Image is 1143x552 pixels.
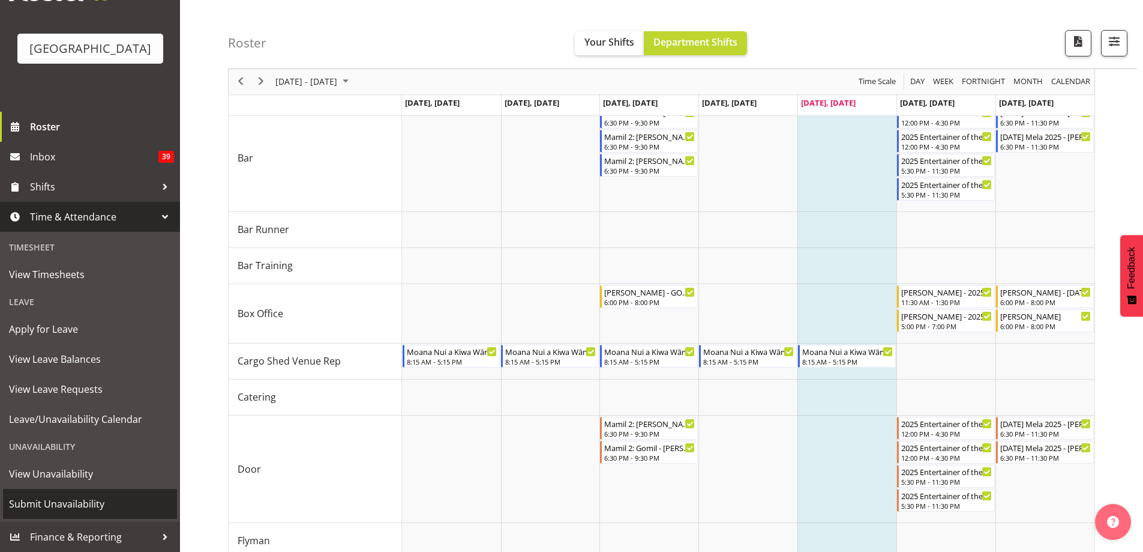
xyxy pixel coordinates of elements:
[158,151,174,163] span: 39
[901,429,992,438] div: 12:00 PM - 4:30 PM
[653,35,737,49] span: Department Shifts
[999,97,1054,108] span: [DATE], [DATE]
[9,265,171,284] span: View Timesheets
[703,345,794,357] div: Moana Nui a Kiwa Wānanga Cargo Shed - [PERSON_NAME]
[30,178,156,196] span: Shifts
[600,285,698,308] div: Box Office"s event - Bobby-Lea - GOMIL - Grumpy Old Men in Lyrca - Box Office - Bobby-Lea Awhina ...
[901,166,992,175] div: 5:30 PM - 11:30 PM
[901,466,992,478] div: 2025 Entertainer of the Year - EVENING - [PERSON_NAME]
[3,459,177,489] a: View Unavailability
[505,345,596,357] div: Moana Nui a Kiwa Wānanga Cargo Shed - [PERSON_NAME]
[584,35,634,49] span: Your Shifts
[857,74,897,89] span: Time Scale
[901,178,992,190] div: 2025 Entertainer of the Year - EVENING - [PERSON_NAME]
[405,97,460,108] span: [DATE], [DATE]
[604,142,695,151] div: 6:30 PM - 9:30 PM
[505,357,596,366] div: 8:15 AM - 5:15 PM
[30,528,156,546] span: Finance & Reporting
[897,106,995,129] div: Bar"s event - 2025 Entertainer of the Year - MATINEE - Chris Darlington Begin From Saturday, Octo...
[604,154,695,166] div: Mamil 2: [PERSON_NAME]
[604,441,695,453] div: Mamil 2: Gomil - [PERSON_NAME]
[230,69,251,94] div: previous period
[1000,286,1091,298] div: [PERSON_NAME] - [DATE] Mela 2025 BOX OFFICE - [PERSON_NAME] Awhina [PERSON_NAME]
[3,235,177,259] div: Timesheet
[3,404,177,434] a: Leave/Unavailability Calendar
[908,74,927,89] button: Timeline Day
[644,31,747,55] button: Department Shifts
[1000,297,1091,307] div: 6:00 PM - 8:00 PM
[901,142,992,151] div: 12:00 PM - 4:30 PM
[9,410,171,428] span: Leave/Unavailability Calendar
[1000,453,1091,463] div: 6:30 PM - 11:30 PM
[901,490,992,502] div: 2025 Entertainer of the Year - EVENING - [PERSON_NAME]
[600,345,698,368] div: Cargo Shed Venue Rep"s event - Moana Nui a Kiwa Wānanga Cargo Shed - Robin Hendriks Begin From We...
[604,417,695,429] div: Mamil 2: [PERSON_NAME]
[897,130,995,153] div: Bar"s event - 2025 Entertainer of the Year - MATINEE - Kelly Shepherd Begin From Saturday, Octobe...
[238,390,276,404] span: Catering
[897,465,995,488] div: Door"s event - 2025 Entertainer of the Year - EVENING - Jacinta Derriman Begin From Saturday, Oct...
[901,501,992,511] div: 5:30 PM - 11:30 PM
[604,297,695,307] div: 6:00 PM - 8:00 PM
[960,74,1007,89] button: Fortnight
[274,74,338,89] span: [DATE] - [DATE]
[3,314,177,344] a: Apply for Leave
[802,357,893,366] div: 8:15 AM - 5:15 PM
[996,106,1094,129] div: Bar"s event - Diwali Mela 2025 - Skye Colonna Begin From Sunday, October 5, 2025 at 6:30:00 PM GM...
[229,416,402,523] td: Door resource
[604,429,695,438] div: 6:30 PM - 9:30 PM
[703,357,794,366] div: 8:15 AM - 5:15 PM
[600,130,698,153] div: Bar"s event - Mamil 2: Gomil - Dominique Vogler Begin From Wednesday, October 1, 2025 at 6:30:00 ...
[9,465,171,483] span: View Unavailability
[702,97,757,108] span: [DATE], [DATE]
[1012,74,1044,89] span: Month
[30,208,156,226] span: Time & Attendance
[1120,235,1143,317] button: Feedback - Show survey
[802,345,893,357] div: Moana Nui a Kiwa Wānanga Cargo Shed - [PERSON_NAME]
[901,118,992,127] div: 12:00 PM - 4:30 PM
[901,130,992,142] div: 2025 Entertainer of the Year - MATINEE - [PERSON_NAME]
[229,380,402,416] td: Catering resource
[604,357,695,366] div: 8:15 AM - 5:15 PM
[996,130,1094,153] div: Bar"s event - Diwali Mela 2025 - Chris Darlington Begin From Sunday, October 5, 2025 at 6:30:00 P...
[1065,30,1091,56] button: Download a PDF of the roster according to the set date range.
[1000,310,1091,322] div: [PERSON_NAME]
[897,154,995,177] div: Bar"s event - 2025 Entertainer of the Year - EVENING - Chris Darlington Begin From Saturday, Octo...
[699,345,797,368] div: Cargo Shed Venue Rep"s event - Moana Nui a Kiwa Wānanga Cargo Shed - Robin Hendriks Begin From Th...
[1101,30,1127,56] button: Filter Shifts
[996,417,1094,440] div: Door"s event - Diwali Mela 2025 - Max Allan Begin From Sunday, October 5, 2025 at 6:30:00 PM GMT+...
[238,533,270,548] span: Flyman
[897,489,995,512] div: Door"s event - 2025 Entertainer of the Year - EVENING - Dillyn Shine Begin From Saturday, October...
[1107,516,1119,528] img: help-xxl-2.png
[505,97,559,108] span: [DATE], [DATE]
[600,417,698,440] div: Door"s event - Mamil 2: Gomil - Michelle Englehardt Begin From Wednesday, October 1, 2025 at 6:30...
[238,354,341,368] span: Cargo Shed Venue Rep
[996,285,1094,308] div: Box Office"s event - Bobby-Lea - Diwali Mela 2025 BOX OFFICE - Bobby-Lea Awhina Cassidy Begin Fro...
[901,321,992,331] div: 5:00 PM - 7:00 PM
[1000,417,1091,429] div: [DATE] Mela 2025 - [PERSON_NAME]
[229,344,402,380] td: Cargo Shed Venue Rep resource
[897,285,995,308] div: Box Office"s event - Michelle - 2025 Entertainer of the Year - Box Office - MATINEE - Michelle Br...
[604,453,695,463] div: 6:30 PM - 9:30 PM
[604,345,695,357] div: Moana Nui a Kiwa Wānanga Cargo Shed - [PERSON_NAME]
[900,97,955,108] span: [DATE], [DATE]
[901,453,992,463] div: 12:00 PM - 4:30 PM
[897,309,995,332] div: Box Office"s event - Valerie - 2025 Entertainer of the Year - Box Office - EVENING - Valerie Dona...
[30,148,158,166] span: Inbox
[603,97,658,108] span: [DATE], [DATE]
[897,417,995,440] div: Door"s event - 2025 Entertainer of the Year - MATINEE - Tommy Shorter Begin From Saturday, Octobe...
[600,154,698,177] div: Bar"s event - Mamil 2: Gomil - Kelly Shepherd Begin From Wednesday, October 1, 2025 at 6:30:00 PM...
[897,178,995,201] div: Bar"s event - 2025 Entertainer of the Year - EVENING - Aaron Smart Begin From Saturday, October 4...
[9,495,171,513] span: Submit Unavailability
[801,97,856,108] span: [DATE], [DATE]
[229,284,402,344] td: Box Office resource
[233,74,249,89] button: Previous
[901,310,992,322] div: [PERSON_NAME] - 2025 Entertainer of the Year - Box Office - EVENING - [PERSON_NAME]
[600,441,698,464] div: Door"s event - Mamil 2: Gomil - Skye Colonna Begin From Wednesday, October 1, 2025 at 6:30:00 PM ...
[1126,247,1137,289] span: Feedback
[238,151,253,165] span: Bar
[961,74,1006,89] span: Fortnight
[575,31,644,55] button: Your Shifts
[407,357,497,366] div: 8:15 AM - 5:15 PM
[897,441,995,464] div: Door"s event - 2025 Entertainer of the Year - MATINEE - Emma Johns Begin From Saturday, October 4...
[1000,142,1091,151] div: 6:30 PM - 11:30 PM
